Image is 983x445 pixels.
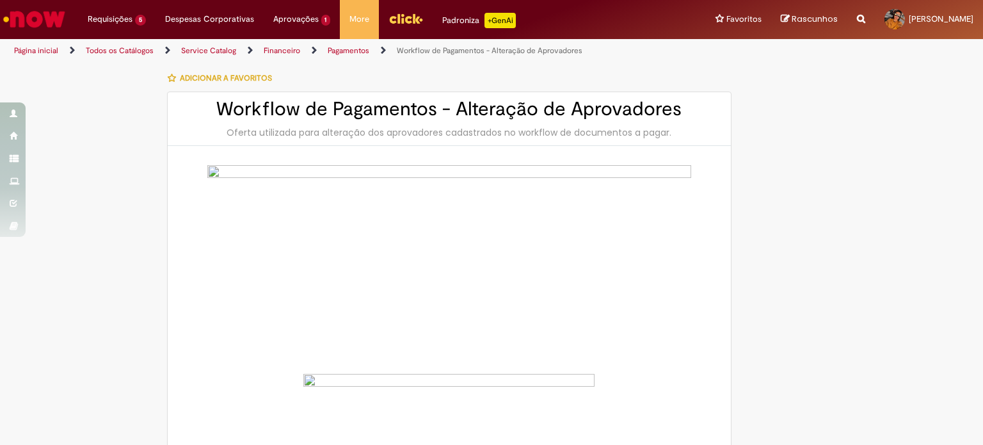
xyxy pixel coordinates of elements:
[180,126,718,139] div: Oferta utilizada para alteração dos aprovadores cadastrados no workflow de documentos a pagar.
[397,45,582,56] a: Workflow de Pagamentos - Alteração de Aprovadores
[207,165,691,368] img: sys_attachment.do
[442,13,516,28] div: Padroniza
[181,45,236,56] a: Service Catalog
[86,45,154,56] a: Todos os Catálogos
[180,73,272,83] span: Adicionar a Favoritos
[10,39,646,63] ul: Trilhas de página
[388,9,423,28] img: click_logo_yellow_360x200.png
[321,15,331,26] span: 1
[273,13,319,26] span: Aprovações
[349,13,369,26] span: More
[180,99,718,120] h2: Workflow de Pagamentos - Alteração de Aprovadores
[165,13,254,26] span: Despesas Corporativas
[167,65,279,92] button: Adicionar a Favoritos
[135,15,146,26] span: 5
[328,45,369,56] a: Pagamentos
[792,13,838,25] span: Rascunhos
[484,13,516,28] p: +GenAi
[88,13,132,26] span: Requisições
[781,13,838,26] a: Rascunhos
[909,13,973,24] span: [PERSON_NAME]
[1,6,67,32] img: ServiceNow
[14,45,58,56] a: Página inicial
[726,13,762,26] span: Favoritos
[264,45,300,56] a: Financeiro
